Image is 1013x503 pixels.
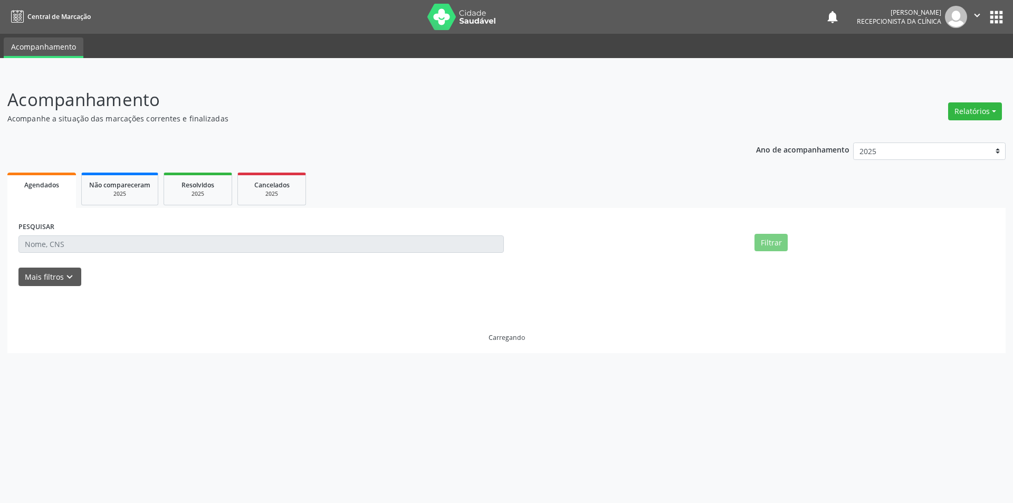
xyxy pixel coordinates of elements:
button: apps [987,8,1006,26]
input: Nome, CNS [18,235,504,253]
p: Acompanhe a situação das marcações correntes e finalizadas [7,113,706,124]
p: Ano de acompanhamento [756,143,849,156]
p: Acompanhamento [7,87,706,113]
div: [PERSON_NAME] [857,8,941,17]
div: 2025 [171,190,224,198]
span: Agendados [24,181,59,189]
button: Relatórios [948,102,1002,120]
button: Mais filtroskeyboard_arrow_down [18,268,81,286]
div: 2025 [245,190,298,198]
span: Não compareceram [89,181,150,189]
span: Cancelados [254,181,290,189]
i: keyboard_arrow_down [64,271,75,283]
a: Central de Marcação [7,8,91,25]
div: Carregando [489,333,525,342]
a: Acompanhamento [4,37,83,58]
button: Filtrar [754,234,788,252]
label: PESQUISAR [18,219,54,235]
span: Resolvidos [181,181,214,189]
span: Recepcionista da clínica [857,17,941,26]
span: Central de Marcação [27,12,91,21]
i:  [971,10,983,21]
div: 2025 [89,190,150,198]
img: img [945,6,967,28]
button: notifications [825,10,840,24]
button:  [967,6,987,28]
